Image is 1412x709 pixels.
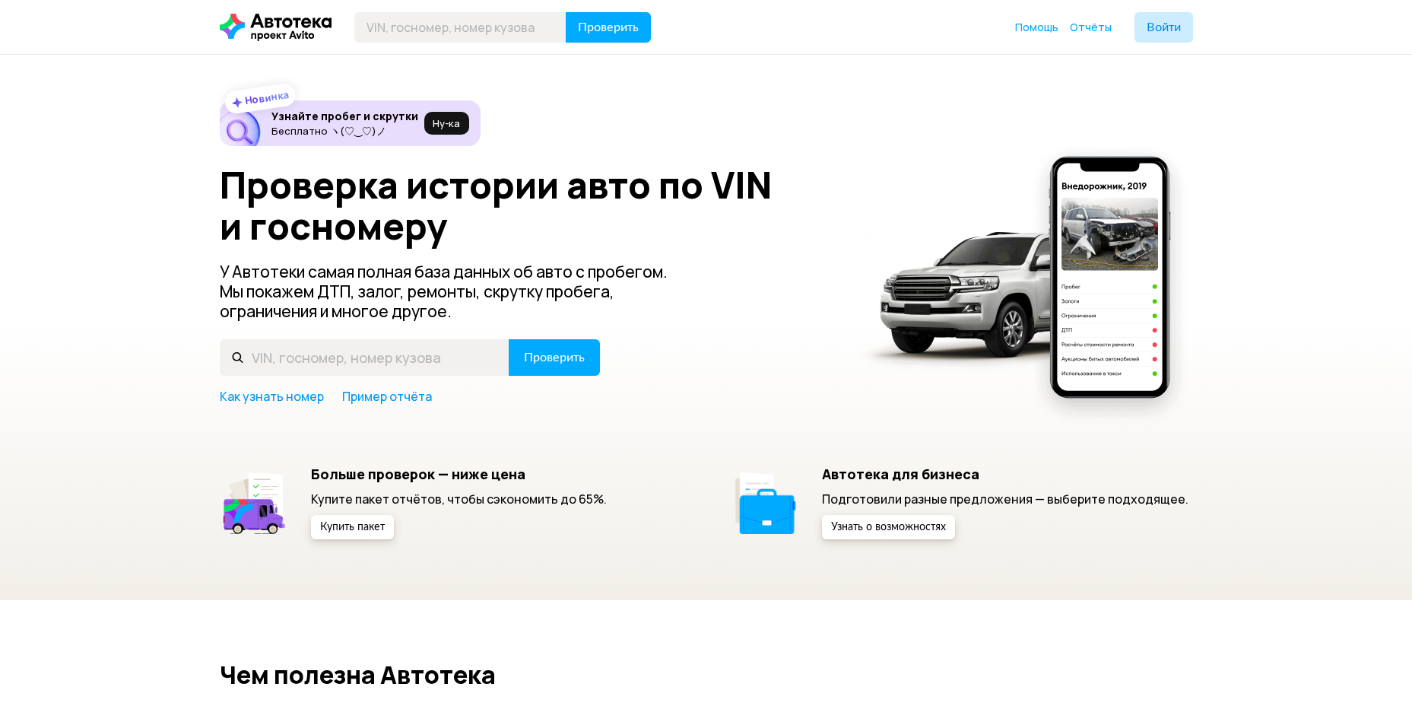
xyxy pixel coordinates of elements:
button: Войти [1134,12,1193,43]
h1: Проверка истории авто по VIN и госномеру [220,164,838,246]
p: У Автотеки самая полная база данных об авто с пробегом. Мы покажем ДТП, залог, ремонты, скрутку п... [220,262,693,321]
span: Помощь [1015,20,1058,34]
input: VIN, госномер, номер кузова [220,339,509,376]
span: Проверить [578,21,639,33]
h6: Узнайте пробег и скрутки [271,110,418,123]
span: Ну‑ка [433,117,460,129]
a: Пример отчёта [342,388,432,405]
span: Узнать о возможностях [831,522,946,533]
button: Купить пакет [311,515,394,539]
h5: Автотека для бизнеса [822,466,1188,482]
input: VIN, госномер, номер кузова [354,12,566,43]
button: Узнать о возможностях [822,515,955,539]
span: Отчёты [1070,20,1112,34]
span: Войти [1147,21,1181,33]
p: Бесплатно ヽ(♡‿♡)ノ [271,125,418,137]
button: Проверить [566,12,651,43]
p: Купите пакет отчётов, чтобы сэкономить до 65%. [311,491,607,507]
span: Проверить [524,351,585,364]
strong: Новинка [243,87,290,107]
h2: Чем полезна Автотека [220,661,1193,688]
a: Отчёты [1070,20,1112,35]
a: Как узнать номер [220,388,324,405]
p: Подготовили разные предложения — выберите подходящее. [822,491,1188,507]
button: Проверить [509,339,600,376]
a: Помощь [1015,20,1058,35]
span: Купить пакет [320,522,385,533]
h5: Больше проверок — ниже цена [311,466,607,482]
